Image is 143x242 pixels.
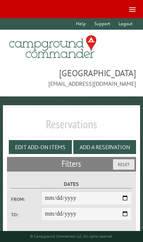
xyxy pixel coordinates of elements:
[72,18,89,30] a: Help
[9,140,72,154] button: Edit Add-on Items
[30,234,113,239] small: © Campground Commander LLC. All rights reserved.
[7,67,136,88] span: [GEOGRAPHIC_DATA] [EMAIL_ADDRESS][DOMAIN_NAME]
[7,117,136,137] h1: Reservations
[115,18,136,30] a: Logout
[11,211,41,218] label: To:
[73,140,136,154] button: Add a Reservation
[7,33,99,61] img: Campground Commander
[11,180,132,188] label: Dates
[7,157,136,171] h2: Filters
[113,159,135,170] button: Reset
[91,18,113,30] a: Support
[11,196,41,203] label: From:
